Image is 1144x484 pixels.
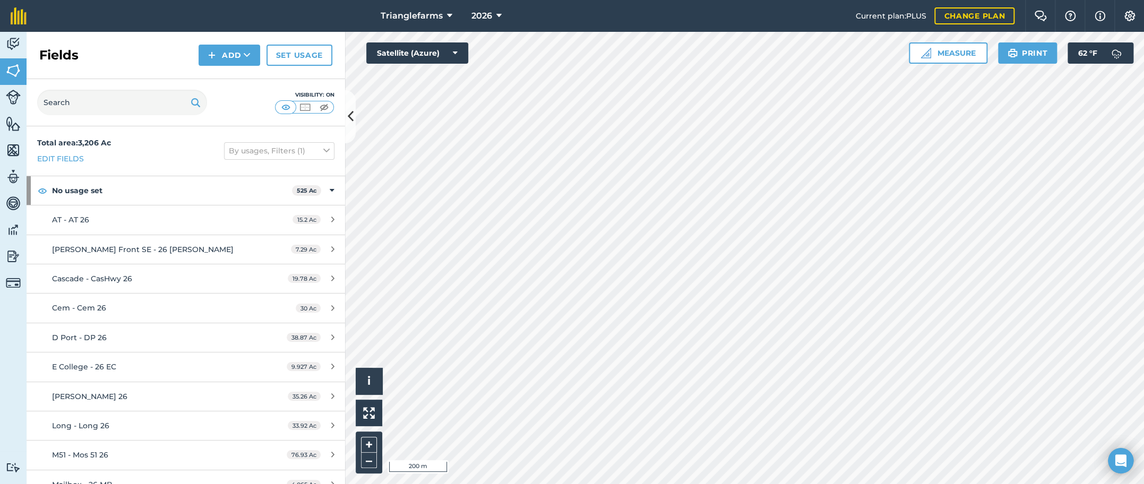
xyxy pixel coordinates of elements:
[356,368,382,394] button: i
[52,215,89,224] span: AT - AT 26
[361,453,377,468] button: –
[52,245,234,254] span: [PERSON_NAME] Front SE - 26 [PERSON_NAME]
[27,323,345,352] a: D Port - DP 2638.87 Ac
[1106,42,1127,64] img: svg+xml;base64,PD94bWwgdmVyc2lvbj0iMS4wIiBlbmNvZGluZz0idXRmLTgiPz4KPCEtLSBHZW5lcmF0b3I6IEFkb2JlIE...
[298,102,312,113] img: svg+xml;base64,PHN2ZyB4bWxucz0iaHR0cDovL3d3dy53My5vcmcvMjAwMC9zdmciIHdpZHRoPSI1MCIgaGVpZ2h0PSI0MC...
[38,184,47,197] img: svg+xml;base64,PHN2ZyB4bWxucz0iaHR0cDovL3d3dy53My5vcmcvMjAwMC9zdmciIHdpZHRoPSIxOCIgaGVpZ2h0PSIyNC...
[297,187,317,194] strong: 525 Ac
[27,293,345,322] a: Cem - Cem 2630 Ac
[1108,448,1133,473] div: Open Intercom Messenger
[287,333,321,342] span: 38.87 Ac
[317,102,331,113] img: svg+xml;base64,PHN2ZyB4bWxucz0iaHR0cDovL3d3dy53My5vcmcvMjAwMC9zdmciIHdpZHRoPSI1MCIgaGVpZ2h0PSI0MC...
[37,153,84,165] a: Edit fields
[52,176,292,205] strong: No usage set
[208,49,216,62] img: svg+xml;base64,PHN2ZyB4bWxucz0iaHR0cDovL3d3dy53My5vcmcvMjAwMC9zdmciIHdpZHRoPSIxNCIgaGVpZ2h0PSIyNC...
[27,352,345,381] a: E College - 26 EC9.927 Ac
[909,42,987,64] button: Measure
[224,142,334,159] button: By usages, Filters (1)
[1095,10,1105,22] img: svg+xml;base64,PHN2ZyB4bWxucz0iaHR0cDovL3d3dy53My5vcmcvMjAwMC9zdmciIHdpZHRoPSIxNyIgaGVpZ2h0PSIxNy...
[275,91,334,99] div: Visibility: On
[27,382,345,411] a: [PERSON_NAME] 2635.26 Ac
[363,407,375,419] img: Four arrows, one pointing top left, one top right, one bottom right and the last bottom left
[1123,11,1136,21] img: A cog icon
[6,36,21,52] img: svg+xml;base64,PD94bWwgdmVyc2lvbj0iMS4wIiBlbmNvZGluZz0idXRmLTgiPz4KPCEtLSBHZW5lcmF0b3I6IEFkb2JlIE...
[366,42,468,64] button: Satellite (Azure)
[199,45,260,66] button: Add
[855,10,926,22] span: Current plan : PLUS
[52,303,106,313] span: Cem - Cem 26
[296,304,321,313] span: 30 Ac
[287,450,321,459] span: 76.93 Ac
[52,421,109,430] span: Long - Long 26
[1068,42,1133,64] button: 62 °F
[367,374,371,387] span: i
[288,274,321,283] span: 19.78 Ac
[27,440,345,469] a: M51 - Mos 51 2676.93 Ac
[279,102,293,113] img: svg+xml;base64,PHN2ZyB4bWxucz0iaHR0cDovL3d3dy53My5vcmcvMjAwMC9zdmciIHdpZHRoPSI1MCIgaGVpZ2h0PSI0MC...
[52,333,107,342] span: D Port - DP 26
[27,264,345,293] a: Cascade - CasHwy 2619.78 Ac
[27,205,345,234] a: AT - AT 2615.2 Ac
[11,7,27,24] img: fieldmargin Logo
[921,48,931,58] img: Ruler icon
[288,392,321,401] span: 35.26 Ac
[6,142,21,158] img: svg+xml;base64,PHN2ZyB4bWxucz0iaHR0cDovL3d3dy53My5vcmcvMjAwMC9zdmciIHdpZHRoPSI1NiIgaGVpZ2h0PSI2MC...
[6,90,21,105] img: svg+xml;base64,PD94bWwgdmVyc2lvbj0iMS4wIiBlbmNvZGluZz0idXRmLTgiPz4KPCEtLSBHZW5lcmF0b3I6IEFkb2JlIE...
[6,248,21,264] img: svg+xml;base64,PD94bWwgdmVyc2lvbj0iMS4wIiBlbmNvZGluZz0idXRmLTgiPz4KPCEtLSBHZW5lcmF0b3I6IEFkb2JlIE...
[934,7,1014,24] a: Change plan
[291,245,321,254] span: 7.29 Ac
[998,42,1057,64] button: Print
[6,116,21,132] img: svg+xml;base64,PHN2ZyB4bWxucz0iaHR0cDovL3d3dy53My5vcmcvMjAwMC9zdmciIHdpZHRoPSI1NiIgaGVpZ2h0PSI2MC...
[27,235,345,264] a: [PERSON_NAME] Front SE - 26 [PERSON_NAME]7.29 Ac
[471,10,492,22] span: 2026
[6,195,21,211] img: svg+xml;base64,PD94bWwgdmVyc2lvbj0iMS4wIiBlbmNvZGluZz0idXRmLTgiPz4KPCEtLSBHZW5lcmF0b3I6IEFkb2JlIE...
[52,392,127,401] span: [PERSON_NAME] 26
[191,96,201,109] img: svg+xml;base64,PHN2ZyB4bWxucz0iaHR0cDovL3d3dy53My5vcmcvMjAwMC9zdmciIHdpZHRoPSIxOSIgaGVpZ2h0PSIyNC...
[6,462,21,472] img: svg+xml;base64,PD94bWwgdmVyc2lvbj0iMS4wIiBlbmNvZGluZz0idXRmLTgiPz4KPCEtLSBHZW5lcmF0b3I6IEFkb2JlIE...
[27,411,345,440] a: Long - Long 2633.92 Ac
[266,45,332,66] a: Set usage
[287,362,321,371] span: 9.927 Ac
[37,90,207,115] input: Search
[1064,11,1077,21] img: A question mark icon
[27,176,345,205] div: No usage set525 Ac
[1034,11,1047,21] img: Two speech bubbles overlapping with the left bubble in the forefront
[52,274,132,283] span: Cascade - CasHwy 26
[52,362,116,371] span: E College - 26 EC
[1008,47,1018,59] img: svg+xml;base64,PHN2ZyB4bWxucz0iaHR0cDovL3d3dy53My5vcmcvMjAwMC9zdmciIHdpZHRoPSIxOSIgaGVpZ2h0PSIyNC...
[381,10,443,22] span: Trianglefarms
[288,421,321,430] span: 33.92 Ac
[6,63,21,79] img: svg+xml;base64,PHN2ZyB4bWxucz0iaHR0cDovL3d3dy53My5vcmcvMjAwMC9zdmciIHdpZHRoPSI1NiIgaGVpZ2h0PSI2MC...
[39,47,79,64] h2: Fields
[52,450,108,460] span: M51 - Mos 51 26
[6,222,21,238] img: svg+xml;base64,PD94bWwgdmVyc2lvbj0iMS4wIiBlbmNvZGluZz0idXRmLTgiPz4KPCEtLSBHZW5lcmF0b3I6IEFkb2JlIE...
[1078,42,1097,64] span: 62 ° F
[361,437,377,453] button: +
[37,138,111,148] strong: Total area : 3,206 Ac
[6,169,21,185] img: svg+xml;base64,PD94bWwgdmVyc2lvbj0iMS4wIiBlbmNvZGluZz0idXRmLTgiPz4KPCEtLSBHZW5lcmF0b3I6IEFkb2JlIE...
[6,275,21,290] img: svg+xml;base64,PD94bWwgdmVyc2lvbj0iMS4wIiBlbmNvZGluZz0idXRmLTgiPz4KPCEtLSBHZW5lcmF0b3I6IEFkb2JlIE...
[293,215,321,224] span: 15.2 Ac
